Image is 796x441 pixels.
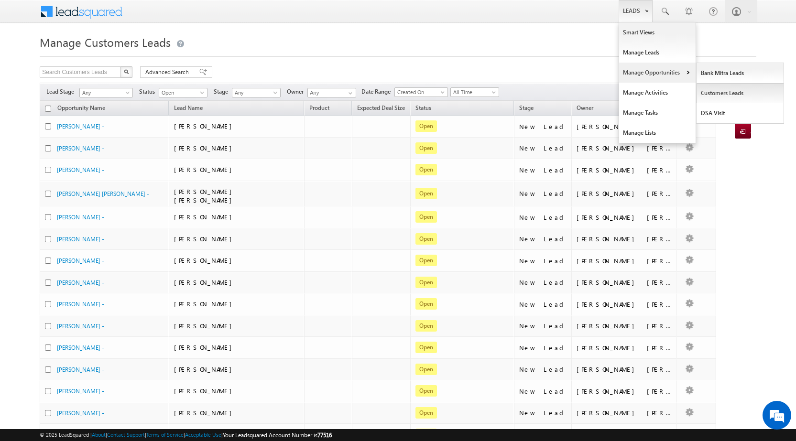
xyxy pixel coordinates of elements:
span: All Time [451,88,496,97]
span: [PERSON_NAME] [174,409,237,417]
span: Open [415,211,437,223]
span: Expected Deal Size [357,104,405,111]
a: Show All Items [343,88,355,98]
div: [PERSON_NAME] [PERSON_NAME] [577,213,672,222]
a: [PERSON_NAME] - [57,145,104,152]
span: Open [415,342,437,353]
div: New Lead [519,322,567,330]
a: [PERSON_NAME] [PERSON_NAME] - [57,190,149,197]
span: [PERSON_NAME] [174,165,237,173]
span: Lead Name [169,103,207,115]
a: [PERSON_NAME] - [57,214,104,221]
span: [PERSON_NAME] [PERSON_NAME] [174,187,237,204]
div: New Lead [519,278,567,287]
span: Open [415,277,437,288]
a: Contact Support [107,431,145,438]
div: New Lead [519,122,567,131]
div: Chat with us now [50,50,161,63]
a: All Time [450,87,499,97]
a: Any [232,88,281,97]
div: Minimize live chat window [157,5,180,28]
span: Owner [287,87,307,96]
a: [PERSON_NAME] - [57,279,104,286]
div: New Lead [519,235,567,243]
span: Open [415,407,437,419]
span: Stage [214,87,232,96]
span: Open [415,364,437,375]
span: Lead Stage [46,87,78,96]
span: Product [309,104,329,111]
div: New Lead [519,166,567,174]
span: © 2025 LeadSquared | | | | | [40,430,332,440]
img: Search [124,69,129,74]
span: [PERSON_NAME] [174,278,237,286]
div: New Lead [519,300,567,309]
div: [PERSON_NAME] [PERSON_NAME] [577,322,672,330]
a: [PERSON_NAME] - [57,123,104,130]
span: [PERSON_NAME] [174,122,237,130]
span: Opportunity Name [57,104,105,111]
div: [PERSON_NAME] [PERSON_NAME] [577,144,672,152]
div: New Lead [519,344,567,352]
a: Smart Views [619,22,696,43]
div: New Lead [519,365,567,374]
span: Manage Customers Leads [40,34,171,50]
a: Bank Mitra Leads [697,63,784,83]
span: Open [415,120,437,132]
a: About [92,431,106,438]
span: Open [415,164,437,175]
a: [PERSON_NAME] - [57,387,104,395]
a: Expected Deal Size [352,103,410,115]
a: Stage [514,103,538,115]
span: Open [415,188,437,199]
img: d_60004797649_company_0_60004797649 [16,50,40,63]
a: Created On [394,87,448,97]
span: Owner [577,104,593,111]
a: Customers Leads [697,83,784,103]
div: New Lead [519,144,567,152]
span: Open [415,255,437,266]
a: [PERSON_NAME] - [57,236,104,243]
a: Status [411,103,436,115]
div: [PERSON_NAME] [577,122,672,131]
a: [PERSON_NAME] - [57,344,104,351]
a: Opportunity Name [53,103,110,115]
span: Your Leadsquared Account Number is [223,431,332,439]
textarea: Type your message and hit 'Enter' [12,88,174,286]
span: 77516 [317,431,332,439]
span: Created On [395,88,445,97]
a: Manage Tasks [619,103,696,123]
span: [PERSON_NAME] [174,256,237,264]
a: [PERSON_NAME] - [57,257,104,264]
span: [PERSON_NAME] [174,213,237,221]
div: New Lead [519,213,567,222]
span: [PERSON_NAME] [174,343,237,351]
a: Any [79,88,133,97]
a: Manage Activities [619,83,696,103]
div: New Lead [519,387,567,396]
div: [PERSON_NAME] [PERSON_NAME] [577,235,672,243]
span: Open [415,233,437,245]
span: Open [415,320,437,332]
a: Terms of Service [146,431,184,438]
span: [PERSON_NAME] [174,322,237,330]
a: Acceptable Use [185,431,221,438]
span: Open [415,142,437,154]
span: [PERSON_NAME] [174,300,237,308]
div: New Lead [519,189,567,198]
a: Manage Leads [619,43,696,63]
a: [PERSON_NAME] - [57,166,104,173]
a: [PERSON_NAME] - [57,409,104,417]
a: [PERSON_NAME] - [57,301,104,308]
a: DSA Visit [697,103,784,123]
span: Any [80,88,130,97]
div: [PERSON_NAME] [PERSON_NAME] [577,257,672,265]
input: Type to Search [307,88,356,97]
span: Open [415,385,437,397]
div: [PERSON_NAME] [PERSON_NAME] [577,387,672,396]
a: Manage Opportunities [619,63,696,83]
a: Open [159,88,207,97]
div: [PERSON_NAME] [PERSON_NAME] [577,189,672,198]
span: Status [139,87,159,96]
span: Any [232,88,278,97]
